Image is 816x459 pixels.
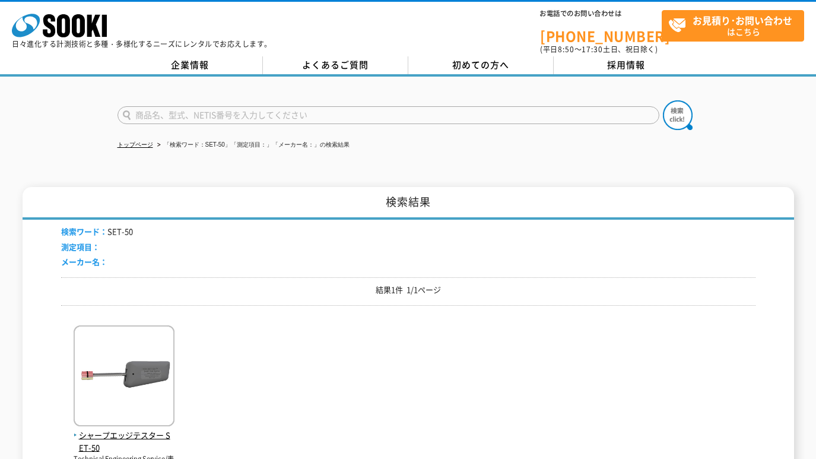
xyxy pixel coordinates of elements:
[74,429,174,454] span: シャープエッジテスター SET-50
[61,256,107,267] span: メーカー名：
[263,56,408,74] a: よくあるご質問
[662,10,804,42] a: お見積り･お問い合わせはこちら
[554,56,699,74] a: 採用情報
[540,10,662,17] span: お電話でのお問い合わせは
[74,325,174,429] img: SET-50
[540,18,662,43] a: [PHONE_NUMBER]
[582,44,603,55] span: 17:30
[23,187,794,220] h1: 検索結果
[663,100,693,130] img: btn_search.png
[74,417,174,454] a: シャープエッジテスター SET-50
[118,106,659,124] input: 商品名、型式、NETIS番号を入力してください
[61,226,107,237] span: 検索ワード：
[540,44,658,55] span: (平日 ～ 土日、祝日除く)
[558,44,574,55] span: 8:50
[61,226,133,238] li: SET-50
[155,139,350,151] li: 「検索ワード：SET-50」「測定項目：」「メーカー名：」の検索結果
[452,58,509,71] span: 初めての方へ
[12,40,272,48] p: 日々進化する計測技術と多種・多様化するニーズにレンタルでお応えします。
[693,13,792,27] strong: お見積り･お問い合わせ
[61,284,755,296] p: 結果1件 1/1ページ
[668,11,804,40] span: はこちら
[118,56,263,74] a: 企業情報
[61,241,100,252] span: 測定項目：
[118,141,153,148] a: トップページ
[408,56,554,74] a: 初めての方へ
